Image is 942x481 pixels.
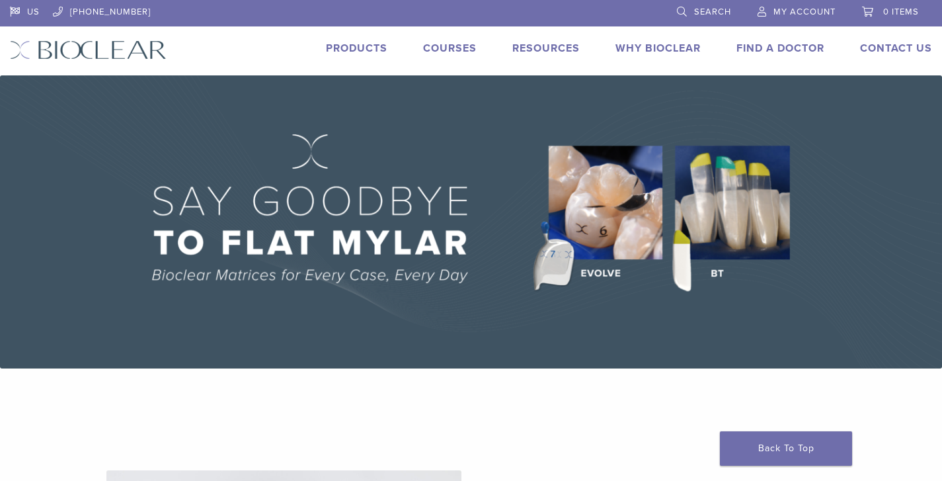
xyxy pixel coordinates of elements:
[10,40,167,60] img: Bioclear
[694,7,731,17] span: Search
[615,42,701,55] a: Why Bioclear
[883,7,919,17] span: 0 items
[860,42,932,55] a: Contact Us
[736,42,824,55] a: Find A Doctor
[773,7,836,17] span: My Account
[326,42,387,55] a: Products
[423,42,477,55] a: Courses
[512,42,580,55] a: Resources
[720,431,852,466] a: Back To Top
